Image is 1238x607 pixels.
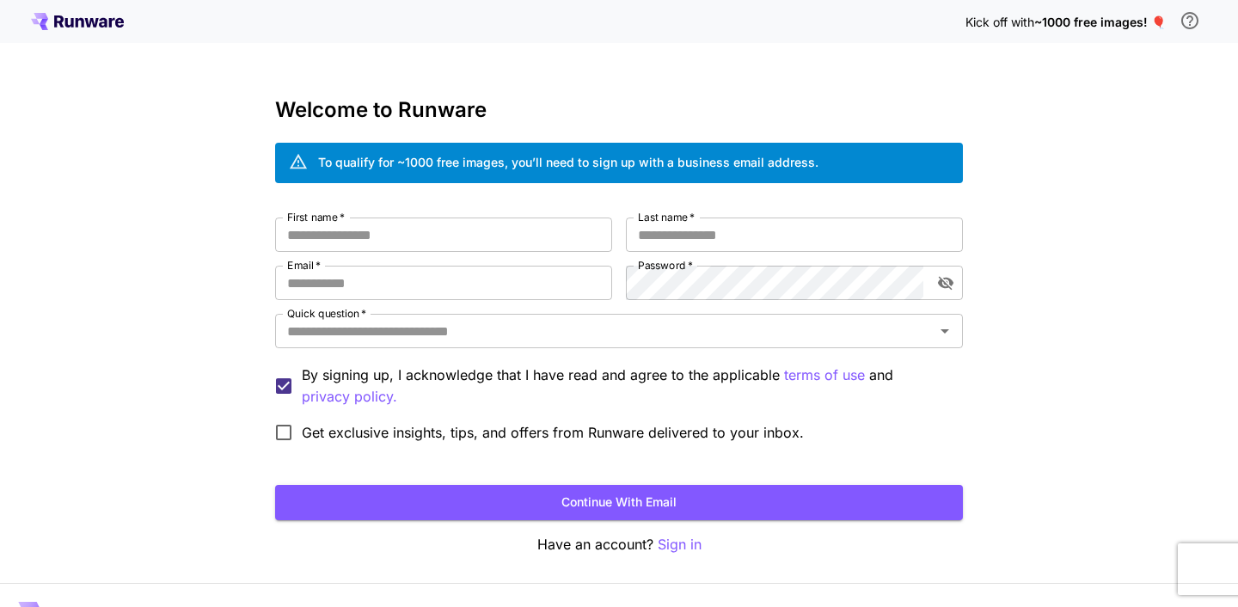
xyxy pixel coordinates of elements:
[287,306,366,321] label: Quick question
[318,153,818,171] div: To qualify for ~1000 free images, you’ll need to sign up with a business email address.
[784,365,865,386] button: By signing up, I acknowledge that I have read and agree to the applicable and privacy policy.
[302,422,804,443] span: Get exclusive insights, tips, and offers from Runware delivered to your inbox.
[275,534,963,555] p: Have an account?
[1173,3,1207,38] button: In order to qualify for free credit, you need to sign up with a business email address and click ...
[287,258,321,273] label: Email
[784,365,865,386] p: terms of use
[658,534,702,555] button: Sign in
[638,258,693,273] label: Password
[302,386,397,408] button: By signing up, I acknowledge that I have read and agree to the applicable terms of use and
[1034,15,1166,29] span: ~1000 free images! 🎈
[933,319,957,343] button: Open
[287,210,345,224] label: First name
[275,98,963,122] h3: Welcome to Runware
[302,365,949,408] p: By signing up, I acknowledge that I have read and agree to the applicable and
[638,210,695,224] label: Last name
[275,485,963,520] button: Continue with email
[965,15,1034,29] span: Kick off with
[302,386,397,408] p: privacy policy.
[930,267,961,298] button: toggle password visibility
